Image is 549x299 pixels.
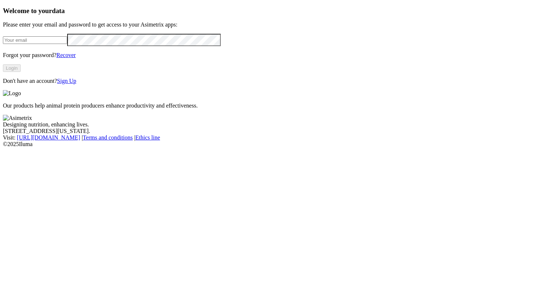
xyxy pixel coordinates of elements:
[3,21,546,28] p: Please enter your email and password to get access to your Asimetrix apps:
[56,52,76,58] a: Recover
[3,64,21,72] button: Login
[3,141,546,148] div: © 2025 Iluma
[3,134,546,141] div: Visit : | |
[17,134,80,141] a: [URL][DOMAIN_NAME]
[83,134,133,141] a: Terms and conditions
[3,102,546,109] p: Our products help animal protein producers enhance productivity and effectiveness.
[3,52,546,58] p: Forgot your password?
[57,78,76,84] a: Sign Up
[3,128,546,134] div: [STREET_ADDRESS][US_STATE].
[3,7,546,15] h3: Welcome to your
[3,115,32,121] img: Asimetrix
[3,121,546,128] div: Designing nutrition, enhancing lives.
[52,7,65,15] span: data
[135,134,160,141] a: Ethics line
[3,78,546,84] p: Don't have an account?
[3,36,67,44] input: Your email
[3,90,21,97] img: Logo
